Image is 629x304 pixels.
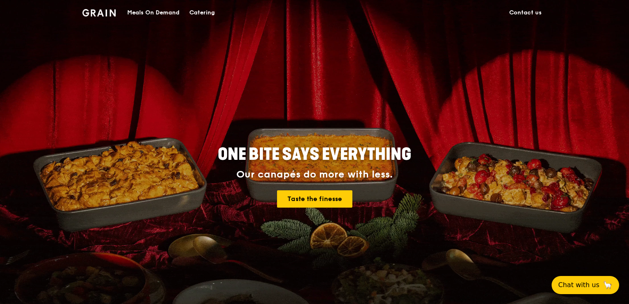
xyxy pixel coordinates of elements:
a: Catering [184,0,220,25]
button: Chat with us🦙 [552,276,619,294]
a: Taste the finesse [277,190,352,208]
span: 🦙 [603,280,613,290]
span: ONE BITE SAYS EVERYTHING [218,145,411,164]
img: Grain [82,9,116,16]
div: Our canapés do more with less. [166,169,463,180]
div: Catering [189,0,215,25]
span: Chat with us [558,280,599,290]
div: Meals On Demand [127,0,179,25]
a: Contact us [504,0,547,25]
